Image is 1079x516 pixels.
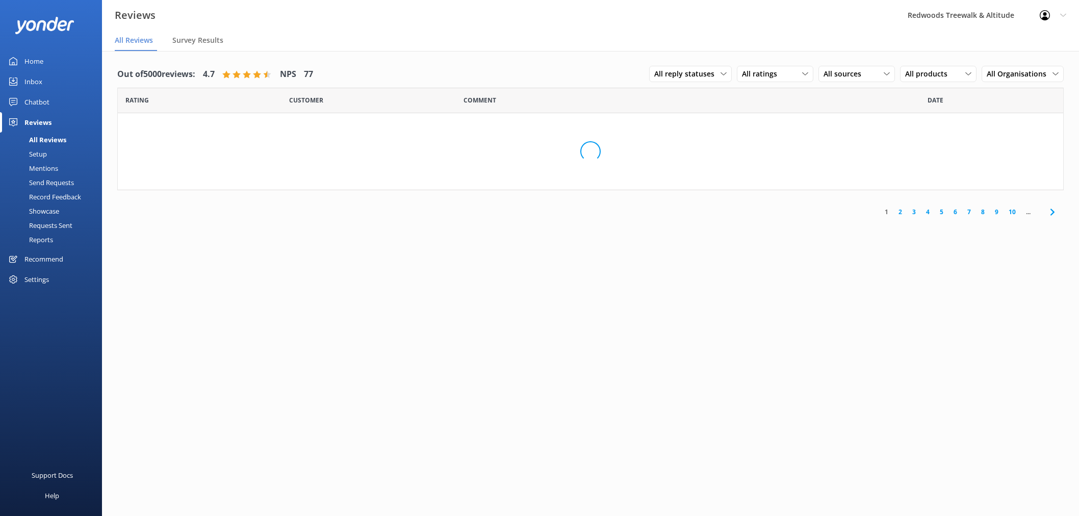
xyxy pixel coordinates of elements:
[6,161,102,175] a: Mentions
[6,133,102,147] a: All Reviews
[24,92,49,112] div: Chatbot
[6,147,102,161] a: Setup
[45,485,59,506] div: Help
[32,465,73,485] div: Support Docs
[824,68,867,80] span: All sources
[928,95,943,105] span: Date
[6,161,58,175] div: Mentions
[880,207,893,217] a: 1
[6,175,74,190] div: Send Requests
[280,68,296,81] h4: NPS
[907,207,921,217] a: 3
[948,207,962,217] a: 6
[6,190,102,204] a: Record Feedback
[15,17,74,34] img: yonder-white-logo.png
[289,95,323,105] span: Date
[893,207,907,217] a: 2
[976,207,990,217] a: 8
[6,204,59,218] div: Showcase
[987,68,1052,80] span: All Organisations
[990,207,1004,217] a: 9
[921,207,935,217] a: 4
[117,68,195,81] h4: Out of 5000 reviews:
[115,35,153,45] span: All Reviews
[6,218,72,233] div: Requests Sent
[962,207,976,217] a: 7
[6,233,53,247] div: Reports
[6,175,102,190] a: Send Requests
[24,249,63,269] div: Recommend
[6,133,66,147] div: All Reviews
[1004,207,1021,217] a: 10
[24,112,52,133] div: Reviews
[6,147,47,161] div: Setup
[464,95,496,105] span: Question
[24,71,42,92] div: Inbox
[172,35,223,45] span: Survey Results
[935,207,948,217] a: 5
[905,68,954,80] span: All products
[654,68,721,80] span: All reply statuses
[6,190,81,204] div: Record Feedback
[1021,207,1036,217] span: ...
[6,218,102,233] a: Requests Sent
[24,51,43,71] div: Home
[115,7,156,23] h3: Reviews
[6,233,102,247] a: Reports
[304,68,313,81] h4: 77
[125,95,149,105] span: Date
[742,68,783,80] span: All ratings
[24,269,49,290] div: Settings
[6,204,102,218] a: Showcase
[203,68,215,81] h4: 4.7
